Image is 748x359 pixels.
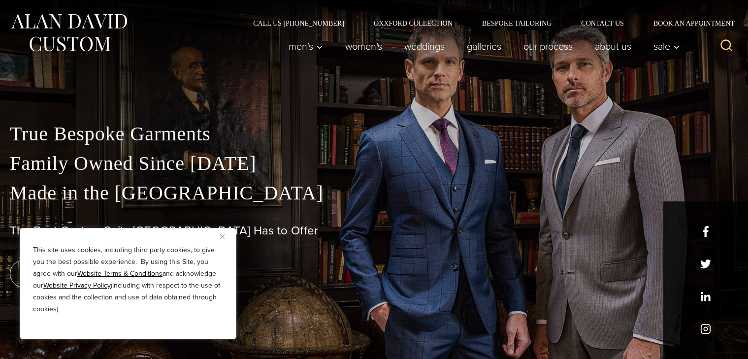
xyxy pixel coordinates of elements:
[467,20,566,27] a: Bespoke Tailoring
[10,11,128,55] img: Alan David Custom
[653,41,680,51] span: Sale
[513,36,584,56] a: Our Process
[33,244,223,315] p: This site uses cookies, including third party cookies, to give you the best possible experience. ...
[77,268,163,279] a: Website Terms & Conditions
[639,20,738,27] a: Book an Appointment
[10,260,148,288] a: book an appointment
[10,119,738,208] p: True Bespoke Garments Family Owned Since [DATE] Made in the [GEOGRAPHIC_DATA]
[566,20,639,27] a: Contact Us
[220,230,232,242] button: Close
[238,20,738,27] nav: Secondary Navigation
[220,234,225,239] img: Close
[289,41,323,51] span: Men’s
[43,280,111,291] a: Website Privacy Policy
[715,34,738,58] button: View Search Form
[278,36,685,56] nav: Primary Navigation
[456,36,513,56] a: Galleries
[10,224,738,238] h1: The Best Custom Suits [GEOGRAPHIC_DATA] Has to Offer
[393,36,456,56] a: weddings
[334,36,393,56] a: Women’s
[584,36,643,56] a: About Us
[359,20,467,27] a: Oxxford Collection
[238,20,359,27] a: Call Us [PHONE_NUMBER]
